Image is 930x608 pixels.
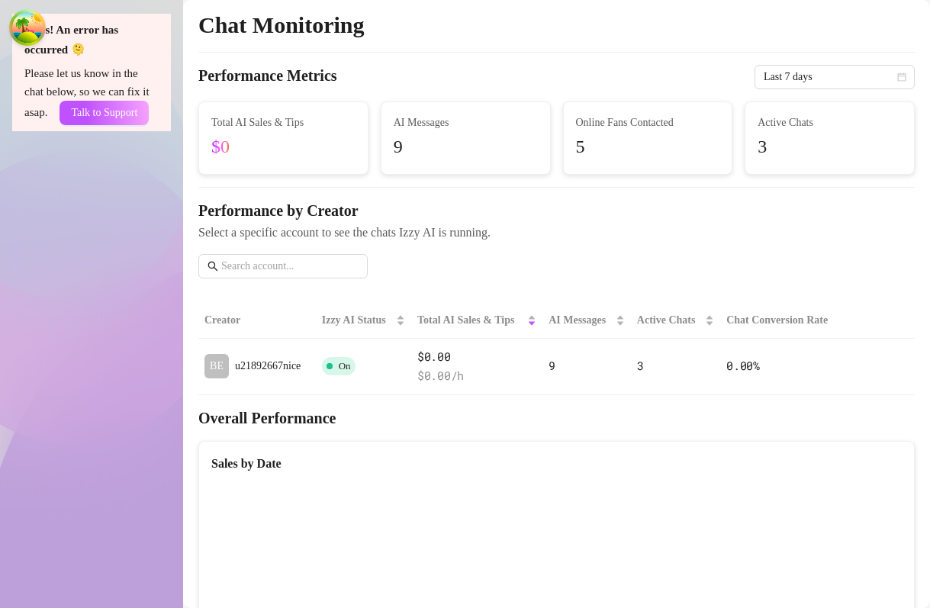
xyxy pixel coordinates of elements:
span: On [339,360,351,372]
span: Total AI Sales & Tips [417,312,524,329]
div: Sales by Date [211,454,902,473]
th: AI Messages [542,303,631,339]
th: Izzy AI Status [316,303,411,339]
strong: Oops! An error has occurred 🫠 [24,24,118,56]
span: BE [210,358,224,375]
h4: Performance by Creator [198,200,915,221]
span: u21892667nice [235,360,301,372]
span: 9 [394,133,538,162]
h2: Chat Monitoring [198,11,365,40]
th: Chat Conversion Rate [720,303,843,339]
span: AI Messages [549,312,613,329]
button: Open Tanstack query devtools [12,12,43,43]
span: calendar [897,72,906,82]
span: $ 0.00 /h [417,367,536,385]
span: Please let us know in the chat below, so we can fix it asap. [24,67,150,118]
input: Search account... [221,258,359,275]
span: 3 [758,133,902,162]
button: Talk to Support [60,101,149,125]
span: 3 [637,358,644,373]
span: Select a specific account to see the chats Izzy AI is running. [198,223,915,242]
span: Talk to Support [71,107,137,119]
span: $0 [211,137,230,156]
span: Izzy AI Status [322,312,393,329]
th: Creator [198,303,316,339]
th: Active Chats [631,303,720,339]
h4: Overall Performance [198,407,915,429]
span: 0.00 % [726,358,760,373]
span: Active Chats [758,114,902,131]
h4: Performance Metrics [198,65,337,89]
span: Total AI Sales & Tips [211,114,356,131]
span: 5 [576,133,720,162]
span: search [208,261,218,272]
span: Active Chats [637,312,702,329]
span: Last 7 days [764,66,906,88]
span: 9 [549,358,555,373]
span: Online Fans Contacted [576,114,720,131]
span: $0.00 [417,348,536,366]
th: Total AI Sales & Tips [411,303,542,339]
span: AI Messages [394,114,538,131]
